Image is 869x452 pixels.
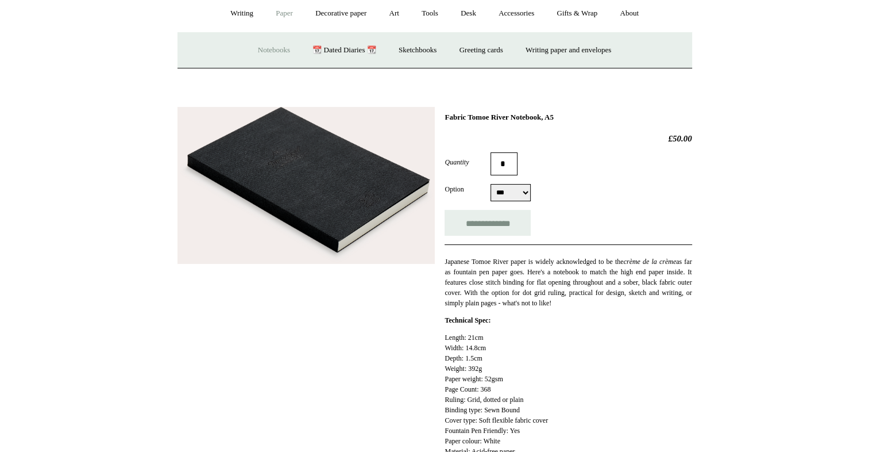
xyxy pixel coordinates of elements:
strong: Technical Spec: [445,316,490,324]
em: crème de la crème [623,258,676,266]
a: Greeting cards [449,35,513,66]
a: Notebooks [248,35,300,66]
a: Sketchbooks [388,35,447,66]
label: Quantity [445,157,490,167]
img: Fabric Tomoe River Notebook, A5 [177,107,435,264]
p: Japanese Tomoe River paper is widely acknowledged to be the as far as fountain pen paper goes. He... [445,256,692,308]
label: Option [445,184,490,194]
a: 📆 Dated Diaries 📆 [302,35,386,66]
h2: £50.00 [445,133,692,144]
h1: Fabric Tomoe River Notebook, A5 [445,113,692,122]
a: Writing paper and envelopes [515,35,621,66]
